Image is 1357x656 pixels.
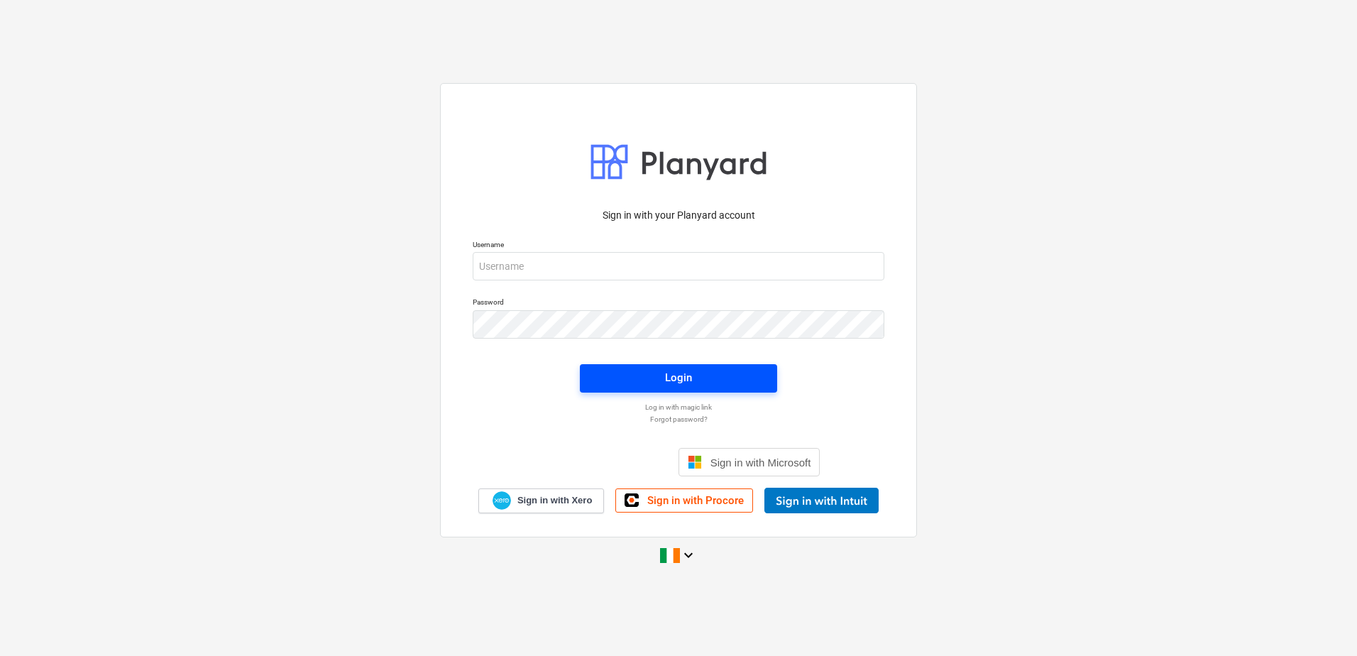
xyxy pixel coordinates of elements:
[615,488,753,513] a: Sign in with Procore
[517,494,592,507] span: Sign in with Xero
[466,403,891,412] a: Log in with magic link
[473,252,884,280] input: Username
[688,455,702,469] img: Microsoft logo
[466,415,891,424] a: Forgot password?
[647,494,744,507] span: Sign in with Procore
[530,447,674,478] iframe: Sign in with Google Button
[1286,588,1357,656] iframe: Chat Widget
[473,208,884,223] p: Sign in with your Planyard account
[710,457,811,469] span: Sign in with Microsoft
[478,488,605,513] a: Sign in with Xero
[473,240,884,252] p: Username
[680,547,697,564] i: keyboard_arrow_down
[580,364,777,393] button: Login
[665,368,692,387] div: Login
[493,491,511,510] img: Xero logo
[473,297,884,310] p: Password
